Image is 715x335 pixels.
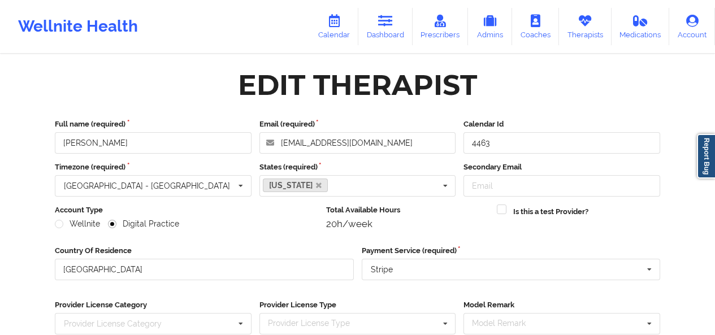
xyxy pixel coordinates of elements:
a: Calendar [310,8,358,45]
label: Model Remark [463,299,660,311]
label: States (required) [259,162,456,173]
a: Report Bug [697,134,715,179]
label: Secondary Email [463,162,660,173]
input: Email address [259,132,456,154]
label: Account Type [55,205,318,216]
input: Email [463,175,660,197]
div: 20h/week [326,218,489,229]
a: Account [669,8,715,45]
label: Is this a test Provider? [513,206,588,217]
label: Digital Practice [108,219,179,229]
a: Dashboard [358,8,413,45]
a: Medications [612,8,670,45]
label: Country Of Residence [55,245,354,256]
label: Total Available Hours [326,205,489,216]
a: [US_STATE] [263,179,328,192]
label: Provider License Type [259,299,456,311]
label: Full name (required) [55,119,252,130]
a: Admins [468,8,512,45]
div: Stripe [371,266,393,273]
label: Email (required) [259,119,456,130]
a: Coaches [512,8,559,45]
input: Full name [55,132,252,154]
a: Prescribers [413,8,469,45]
a: Therapists [559,8,612,45]
input: Calendar Id [463,132,660,154]
div: Model Remark [469,317,542,330]
label: Timezone (required) [55,162,252,173]
label: Provider License Category [55,299,252,311]
label: Payment Service (required) [362,245,661,256]
div: [GEOGRAPHIC_DATA] - [GEOGRAPHIC_DATA] [64,182,230,190]
label: Wellnite [55,219,100,229]
div: Edit Therapist [238,67,477,103]
div: Provider License Type [265,317,366,330]
label: Calendar Id [463,119,660,130]
div: Provider License Category [64,320,162,328]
